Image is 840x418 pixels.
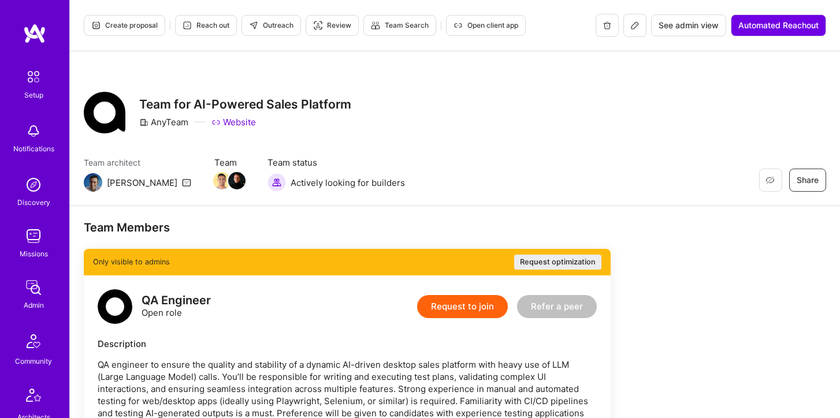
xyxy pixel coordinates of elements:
span: Outreach [249,20,293,31]
button: Open client app [446,15,526,36]
i: icon Proposal [91,21,101,30]
img: logo [98,289,132,324]
h3: Team for AI-Powered Sales Platform [139,97,351,111]
span: Open client app [454,20,518,31]
div: Discovery [17,196,50,208]
img: teamwork [22,225,45,248]
span: Actively looking for builders [291,177,405,189]
button: Team Search [363,15,436,36]
img: logo [23,23,46,44]
i: icon Mail [182,178,191,187]
button: Share [789,169,826,192]
span: Reach out [183,20,229,31]
div: Only visible to admins [84,249,611,275]
i: icon Targeter [313,21,322,30]
img: Team Member Avatar [213,172,231,189]
div: Description [98,338,597,350]
div: Missions [20,248,48,260]
img: Actively looking for builders [267,173,286,192]
div: Notifications [13,143,54,155]
i: icon EyeClosed [765,176,775,185]
button: Create proposal [84,15,165,36]
span: Team [214,156,244,169]
img: Team Architect [84,173,102,192]
img: Company Logo [84,92,125,133]
div: [PERSON_NAME] [107,177,177,189]
span: Team architect [84,156,191,169]
img: Team Member Avatar [228,172,246,189]
span: Automated Reachout [738,20,819,31]
button: Refer a peer [517,295,597,318]
a: Team Member Avatar [229,171,244,191]
button: Review [306,15,359,36]
img: bell [22,120,45,143]
div: Team Members [84,220,611,235]
a: Team Member Avatar [214,171,229,191]
button: Request to join [417,295,508,318]
button: Reach out [175,15,237,36]
button: Request optimization [514,255,601,270]
div: Community [15,355,52,367]
span: Team status [267,156,405,169]
span: Share [797,174,819,186]
button: Automated Reachout [731,14,826,36]
span: Team Search [371,20,429,31]
img: admin teamwork [22,276,45,299]
div: QA Engineer [142,294,211,307]
div: Admin [24,299,44,311]
button: See admin view [651,14,726,36]
i: icon CompanyGray [139,118,148,127]
button: Outreach [241,15,301,36]
a: Website [211,116,256,128]
div: Setup [24,89,43,101]
span: Review [313,20,351,31]
img: Architects [20,383,47,411]
span: Create proposal [91,20,158,31]
img: discovery [22,173,45,196]
span: See admin view [659,20,719,31]
img: setup [21,65,46,89]
div: Open role [142,294,211,319]
div: AnyTeam [139,116,188,128]
img: Community [20,327,47,355]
